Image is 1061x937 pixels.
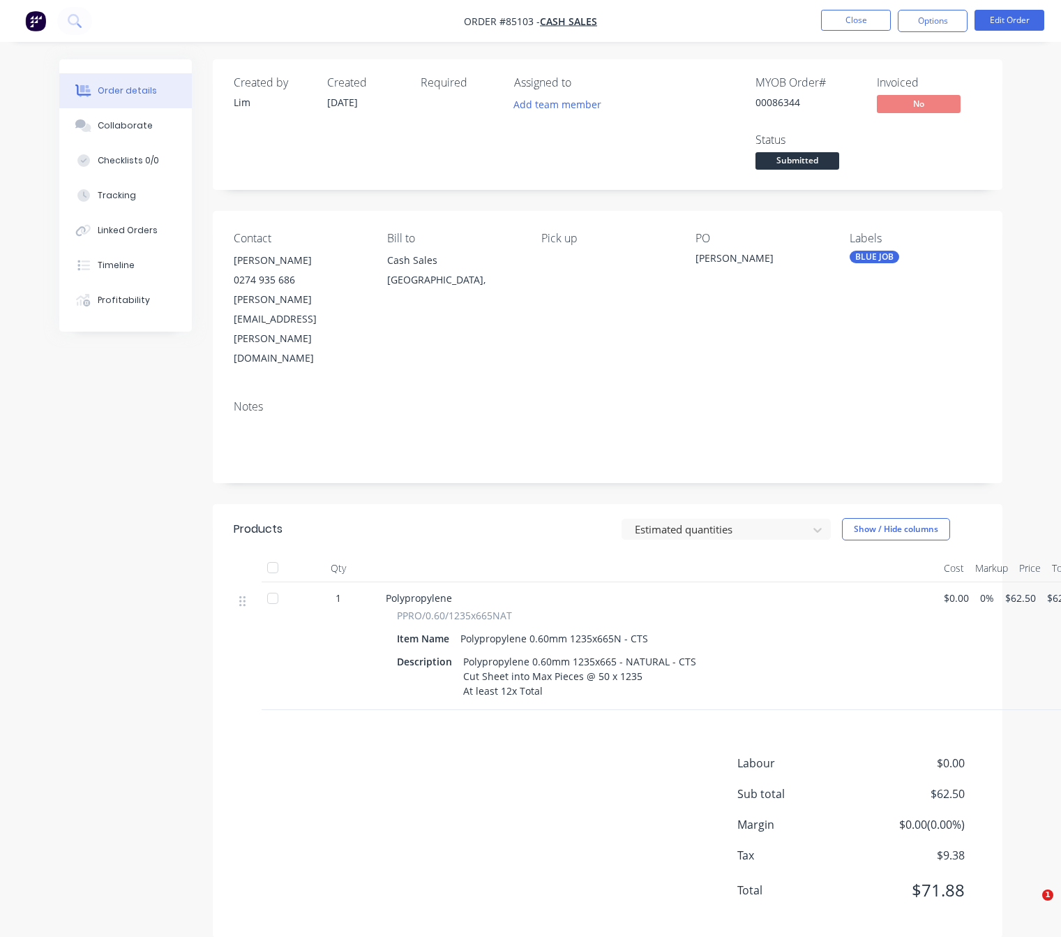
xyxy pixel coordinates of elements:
[737,882,861,899] span: Total
[386,591,452,605] span: Polypropylene
[59,248,192,283] button: Timeline
[397,651,458,672] div: Description
[59,178,192,213] button: Tracking
[821,10,891,31] button: Close
[59,213,192,248] button: Linked Orders
[455,628,654,649] div: Polypropylene 0.60mm 1235x665N - CTS
[755,152,839,170] span: Submitted
[970,554,1014,582] div: Markup
[98,294,150,307] div: Profitability
[59,73,192,108] button: Order details
[397,608,512,623] span: PPRO/0.60/1235x665NAT
[980,591,994,605] span: 0%
[234,290,366,368] div: [PERSON_NAME][EMAIL_ADDRESS][PERSON_NAME][DOMAIN_NAME]
[234,251,366,368] div: [PERSON_NAME]0274 935 686[PERSON_NAME][EMAIL_ADDRESS][PERSON_NAME][DOMAIN_NAME]
[695,232,827,245] div: PO
[234,521,283,538] div: Products
[755,152,839,173] button: Submitted
[1014,554,1046,582] div: Price
[234,76,310,89] div: Created by
[25,10,46,31] img: Factory
[861,878,964,903] span: $71.88
[506,95,608,114] button: Add team member
[59,283,192,318] button: Profitability
[861,755,964,772] span: $0.00
[458,651,702,701] div: Polypropylene 0.60mm 1235x665 - NATURAL - CTS Cut Sheet into Max Pieces @ 50 x 1235 At least 12x ...
[234,95,310,110] div: Lim
[877,76,981,89] div: Invoiced
[234,400,981,413] div: Notes
[861,785,964,802] span: $62.50
[234,232,366,245] div: Contact
[296,554,380,582] div: Qty
[975,10,1044,31] button: Edit Order
[861,847,964,864] span: $9.38
[850,232,981,245] div: Labels
[387,270,519,290] div: [GEOGRAPHIC_DATA],
[755,133,860,147] div: Status
[541,232,673,245] div: Pick up
[898,10,968,32] button: Options
[944,591,969,605] span: $0.00
[98,154,159,167] div: Checklists 0/0
[737,755,861,772] span: Labour
[387,232,519,245] div: Bill to
[387,251,519,295] div: Cash Sales[GEOGRAPHIC_DATA],
[1005,591,1036,605] span: $62.50
[327,76,404,89] div: Created
[540,15,597,28] a: Cash Sales
[98,259,135,272] div: Timeline
[464,15,540,28] span: Order #85103 -
[59,108,192,143] button: Collaborate
[421,76,497,89] div: Required
[59,143,192,178] button: Checklists 0/0
[514,76,654,89] div: Assigned to
[737,816,861,833] span: Margin
[1042,890,1053,901] span: 1
[842,518,950,540] button: Show / Hide columns
[755,76,860,89] div: MYOB Order #
[850,251,899,263] div: BLUE JOB
[336,591,341,605] span: 1
[755,95,860,110] div: 00086344
[98,224,158,237] div: Linked Orders
[938,554,970,582] div: Cost
[877,95,961,112] span: No
[234,251,366,270] div: [PERSON_NAME]
[98,84,157,97] div: Order details
[98,189,136,202] div: Tracking
[737,785,861,802] span: Sub total
[234,270,366,290] div: 0274 935 686
[861,816,964,833] span: $0.00 ( 0.00 %)
[737,847,861,864] span: Tax
[1014,890,1047,923] iframe: Intercom live chat
[695,251,827,270] div: [PERSON_NAME]
[397,628,455,649] div: Item Name
[327,96,358,109] span: [DATE]
[514,95,609,114] button: Add team member
[98,119,153,132] div: Collaborate
[387,251,519,270] div: Cash Sales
